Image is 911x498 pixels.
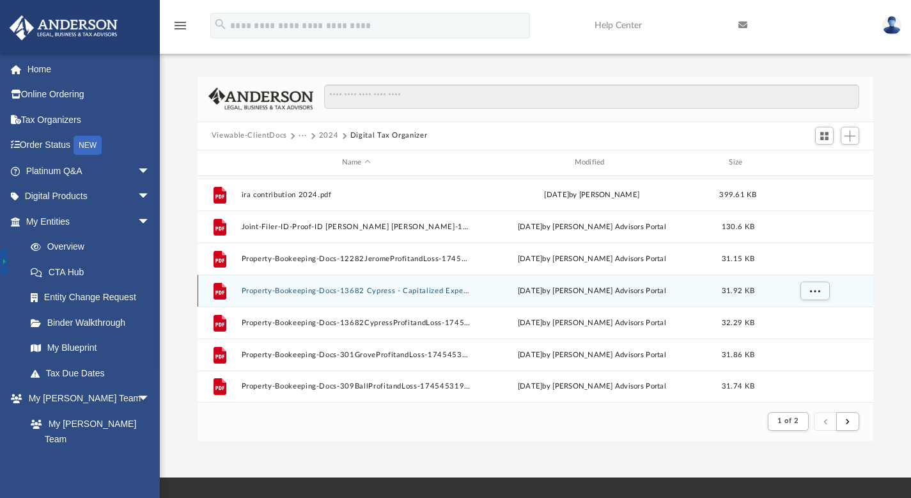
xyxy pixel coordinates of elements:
[476,157,706,168] div: Modified
[18,234,169,260] a: Overview
[214,17,228,31] i: search
[9,386,163,412] a: My [PERSON_NAME] Teamarrow_drop_down
[477,221,707,232] div: [DATE] by [PERSON_NAME] Advisors Portal
[9,56,169,82] a: Home
[712,157,763,168] div: Size
[241,318,471,326] button: Property-Bookeeping-Docs-13682CypressProfitandLoss-174545282068097f148efe1.pdf
[18,360,169,386] a: Tax Due Dates
[722,319,754,326] span: 32.29 KB
[722,351,754,358] span: 31.86 KB
[137,158,163,184] span: arrow_drop_down
[350,130,428,141] button: Digital Tax Organizer
[241,286,471,294] button: Property-Bookeeping-Docs-13682 Cypress - Capitalized Expenses-174545294768097f9335350.pdf
[722,223,754,230] span: 130.6 KB
[722,255,754,262] span: 31.15 KB
[18,452,163,493] a: [PERSON_NAME] System
[9,82,169,108] a: Online Ordering
[477,381,707,392] div: [DATE] by [PERSON_NAME] Advisors Portal
[137,184,163,210] span: arrow_drop_down
[173,18,188,33] i: menu
[6,15,121,40] img: Anderson Advisors Platinum Portal
[477,317,707,328] div: [DATE] by [PERSON_NAME] Advisors Portal
[477,285,707,296] div: [DATE] by [PERSON_NAME] Advisors Portal
[241,222,471,230] button: Joint-Filer-ID-Proof-ID [PERSON_NAME] [PERSON_NAME]-1745450404680975a49d50d.pdf
[722,383,754,390] span: 31.74 KB
[477,253,707,264] div: [DATE] by [PERSON_NAME] Advisors Portal
[240,157,471,168] div: Name
[719,191,756,198] span: 399.61 KB
[800,281,829,300] button: More options
[198,176,874,403] div: grid
[841,127,860,145] button: Add
[9,209,169,234] a: My Entitiesarrow_drop_down
[319,130,339,141] button: 2024
[18,285,169,310] a: Entity Change Request
[137,209,163,235] span: arrow_drop_down
[815,127,834,145] button: Switch to Grid View
[299,130,307,141] button: ···
[203,157,235,168] div: id
[18,411,157,452] a: My [PERSON_NAME] Team
[241,382,471,390] button: Property-Bookeeping-Docs-309BallProfitandLoss-17454531996809808f15510.pdf
[9,158,169,184] a: Platinum Q&Aarrow_drop_down
[18,259,169,285] a: CTA Hub
[769,157,859,168] div: id
[212,130,287,141] button: Viewable-ClientDocs
[74,136,102,155] div: NEW
[768,412,808,430] button: 1 of 2
[173,24,188,33] a: menu
[18,310,169,335] a: Binder Walkthrough
[18,335,163,361] a: My Blueprint
[882,16,901,35] img: User Pic
[9,107,169,133] a: Tax Organizers
[241,254,471,262] button: Property-Bookeeping-Docs-12282JeromeProfitandLoss-174545292068097f78748ca.pdf
[777,417,798,424] span: 1 of 2
[477,189,707,200] div: [DATE] by [PERSON_NAME]
[241,350,471,358] button: Property-Bookeeping-Docs-301GroveProfitandLoss-1745453309680980fd8f71d.pdf
[324,84,859,109] input: Search files and folders
[137,386,163,412] span: arrow_drop_down
[722,287,754,294] span: 31.92 KB
[9,133,169,159] a: Order StatusNEW
[477,349,707,360] div: [DATE] by [PERSON_NAME] Advisors Portal
[9,184,169,209] a: Digital Productsarrow_drop_down
[241,190,471,198] button: ira contribution 2024.pdf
